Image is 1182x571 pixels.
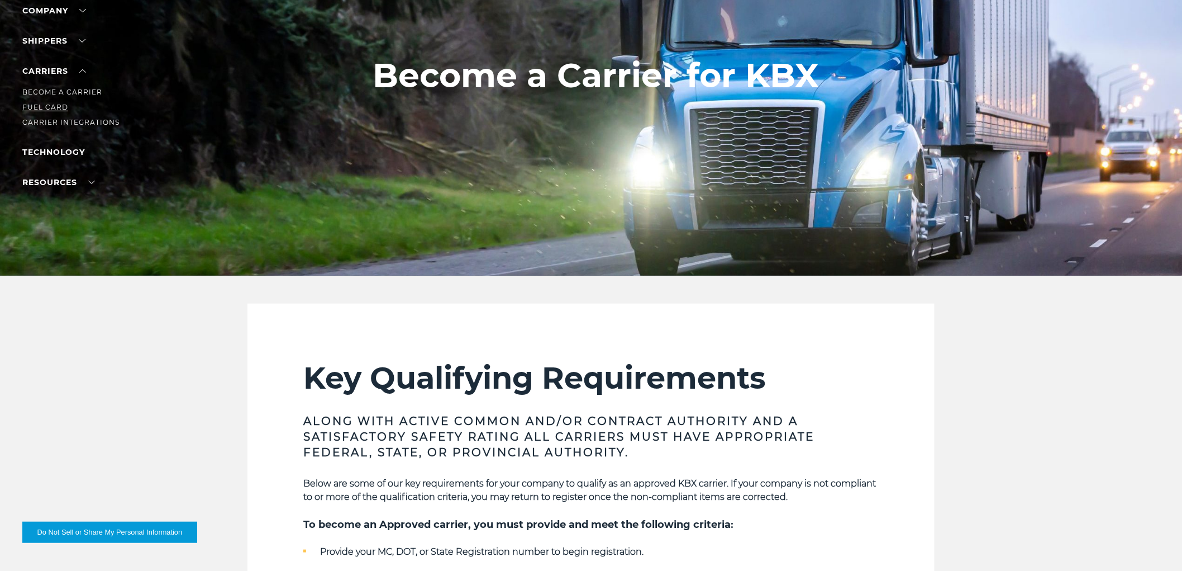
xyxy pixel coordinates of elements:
strong: Below are some of our key requirements for your company to qualify as an approved KBX carrier. If... [303,478,876,502]
a: Technology [22,147,85,157]
a: RESOURCES [22,177,95,187]
a: Carrier Integrations [22,118,120,126]
h2: Key Qualifying Requirements [303,360,879,397]
button: Do Not Sell or Share My Personal Information [22,522,197,543]
a: Fuel Card [22,103,68,111]
a: Carriers [22,66,86,76]
h1: Become a Carrier for KBX [373,56,819,95]
a: Become a Carrier [22,88,102,96]
iframe: Chat Widget [1126,517,1182,571]
strong: Provide your MC, DOT, or State Registration number to begin registration. [320,546,644,557]
h5: To become an Approved carrier, you must provide and meet the following criteria: [303,517,879,532]
a: SHIPPERS [22,36,85,46]
a: Company [22,6,86,16]
h3: Along with Active Common and/or Contract Authority and a Satisfactory safety rating all carriers ... [303,413,879,460]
